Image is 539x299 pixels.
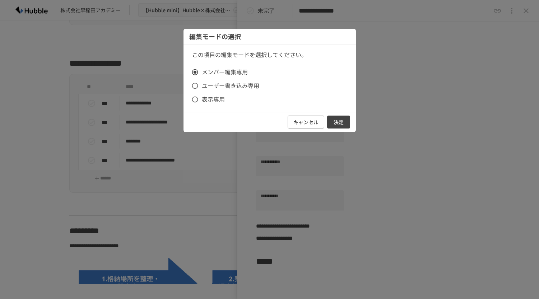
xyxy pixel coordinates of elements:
[183,29,356,45] div: 編集モードの選択
[192,50,307,60] p: この項目の編集モードを選択してください。
[327,116,350,129] button: 決定
[202,95,225,104] span: 表示専用
[202,67,248,77] span: メンバー編集専用
[202,81,259,90] span: ユーザー書き込み専用
[288,116,324,129] button: キャンセル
